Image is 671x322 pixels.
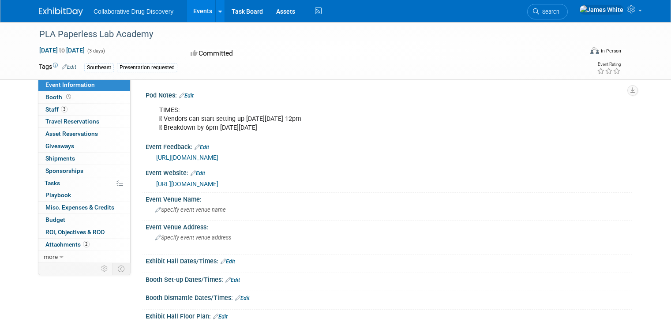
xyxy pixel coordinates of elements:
a: Budget [38,214,130,226]
a: Attachments2 [38,239,130,251]
span: Tasks [45,180,60,187]
a: more [38,251,130,263]
div: In-Person [600,48,621,54]
a: Misc. Expenses & Credits [38,202,130,213]
span: more [44,253,58,260]
span: Budget [45,216,65,223]
div: Event Venue Name: [146,193,632,204]
a: Search [527,4,568,19]
span: Travel Reservations [45,118,99,125]
span: Misc. Expenses & Credits [45,204,114,211]
a: Giveaways [38,140,130,152]
a: [URL][DOMAIN_NAME] [156,180,218,187]
img: James White [579,5,624,15]
div: Presentation requested [117,63,177,72]
span: Search [539,8,559,15]
div: Booth Set-up Dates/Times: [146,273,632,285]
a: Staff3 [38,104,130,116]
span: Asset Reservations [45,130,98,137]
a: Shipments [38,153,130,165]
a: Sponsorships [38,165,130,177]
a: Edit [191,170,205,176]
span: [DATE] [DATE] [39,46,85,54]
span: Event Information [45,81,95,88]
a: Edit [225,277,240,283]
img: Format-Inperson.png [590,47,599,54]
div: Booth Dismantle Dates/Times: [146,291,632,303]
span: 3 [61,106,67,112]
div: Exhibit Hall Dates/Times: [146,255,632,266]
span: Giveaways [45,142,74,150]
a: Booth [38,91,130,103]
div: Southeast [84,63,114,72]
span: Shipments [45,155,75,162]
a: Edit [195,144,209,150]
div: Pod Notes: [146,89,632,100]
a: Playbook [38,189,130,201]
div: Event Website: [146,166,632,178]
span: Specify event venue address [155,234,231,241]
a: Edit [179,93,194,99]
span: Specify event venue name [155,206,226,213]
td: Toggle Event Tabs [112,263,131,274]
span: Booth [45,94,73,101]
img: ExhibitDay [39,7,83,16]
a: Travel Reservations [38,116,130,127]
a: Edit [235,295,250,301]
a: ROI, Objectives & ROO [38,226,130,238]
div: Event Feedback: [146,140,632,152]
div: Exhibit Hall Floor Plan: [146,310,632,321]
a: Edit [213,314,228,320]
span: Collaborative Drug Discovery [94,8,173,15]
div: Committed [188,46,373,61]
span: ROI, Objectives & ROO [45,228,105,236]
span: 2 [83,241,90,247]
div: PLA Paperless Lab Academy [36,26,572,42]
a: Event Information [38,79,130,91]
td: Tags [39,62,76,72]
div: Event Format [535,46,621,59]
span: Booth not reserved yet [64,94,73,100]
a: Edit [221,258,235,265]
a: Asset Reservations [38,128,130,140]
div: Event Venue Address: [146,221,632,232]
a: Edit [62,64,76,70]
div: TIMES:  Vendors can start setting up [DATE][DATE] 12pm  Breakdown by 6pm [DATE][DATE] [153,101,538,137]
span: (3 days) [86,48,105,54]
td: Personalize Event Tab Strip [97,263,112,274]
span: to [58,47,66,54]
a: [URL][DOMAIN_NAME] [156,154,218,161]
div: Event Rating [597,62,621,67]
span: Sponsorships [45,167,83,174]
span: Attachments [45,241,90,248]
span: Staff [45,106,67,113]
span: Playbook [45,191,71,198]
a: Tasks [38,177,130,189]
